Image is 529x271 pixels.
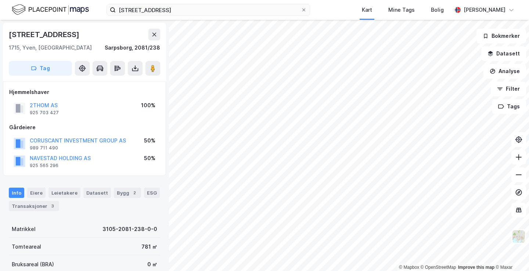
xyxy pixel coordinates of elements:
[144,154,155,163] div: 50%
[116,4,301,15] input: Søk på adresse, matrikkel, gårdeiere, leietakere eller personer
[492,99,526,114] button: Tags
[9,188,24,198] div: Info
[12,260,54,269] div: Bruksareal (BRA)
[9,29,81,40] div: [STREET_ADDRESS]
[483,64,526,79] button: Analyse
[49,202,56,210] div: 3
[144,136,155,145] div: 50%
[27,188,46,198] div: Eiere
[362,6,372,14] div: Kart
[421,265,456,270] a: OpenStreetMap
[131,189,138,196] div: 2
[464,6,505,14] div: [PERSON_NAME]
[12,3,89,16] img: logo.f888ab2527a4732fd821a326f86c7f29.svg
[30,145,58,151] div: 989 711 490
[141,242,157,251] div: 781 ㎡
[102,225,157,234] div: 3105-2081-238-0-0
[114,188,141,198] div: Bygg
[147,260,157,269] div: 0 ㎡
[144,188,160,198] div: ESG
[12,242,41,251] div: Tomteareal
[492,236,529,271] iframe: Chat Widget
[105,43,160,52] div: Sarpsborg, 2081/238
[12,225,36,234] div: Matrikkel
[399,265,419,270] a: Mapbox
[9,201,59,211] div: Transaksjoner
[30,110,59,116] div: 925 703 427
[512,230,526,243] img: Z
[9,61,72,76] button: Tag
[9,88,160,97] div: Hjemmelshaver
[431,6,444,14] div: Bolig
[481,46,526,61] button: Datasett
[83,188,111,198] div: Datasett
[30,163,58,169] div: 925 565 296
[476,29,526,43] button: Bokmerker
[9,123,160,132] div: Gårdeiere
[48,188,80,198] div: Leietakere
[141,101,155,110] div: 100%
[9,43,92,52] div: 1715, Yven, [GEOGRAPHIC_DATA]
[458,265,494,270] a: Improve this map
[491,82,526,96] button: Filter
[388,6,415,14] div: Mine Tags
